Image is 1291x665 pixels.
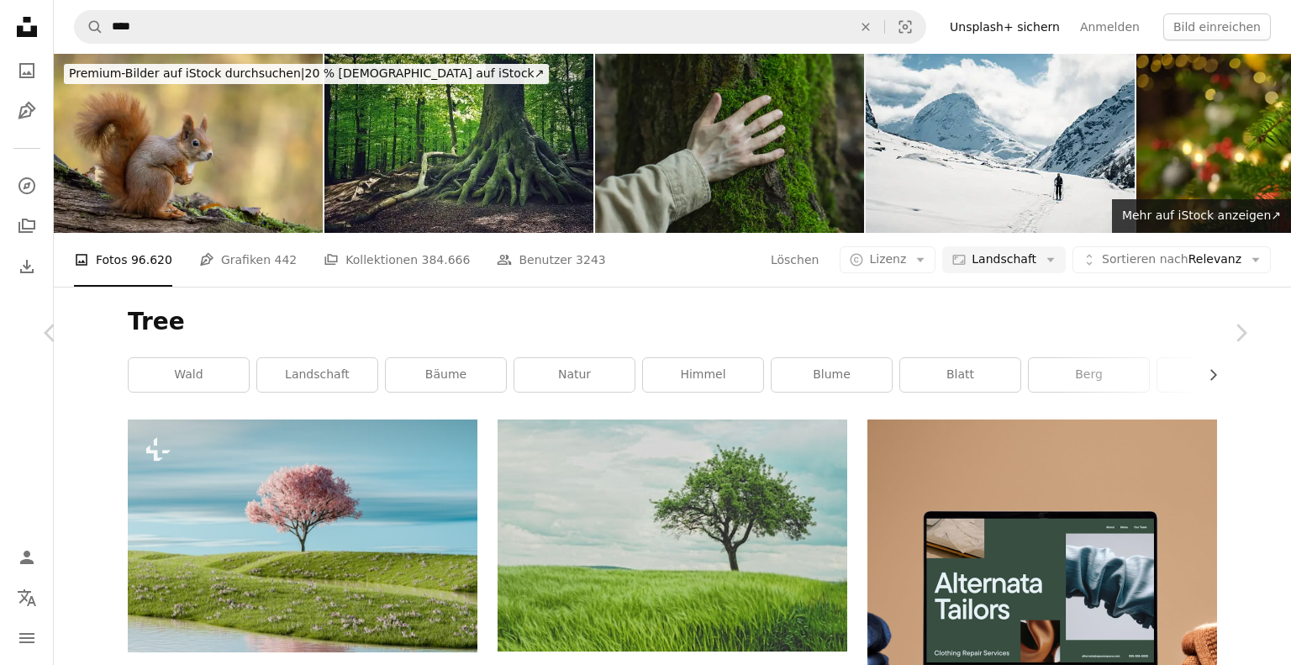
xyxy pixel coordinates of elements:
[129,358,249,392] a: Wald
[940,13,1070,40] a: Unsplash+ sichern
[75,11,103,43] button: Unsplash suchen
[498,420,847,651] img: Grüner Baum auf Wiese tagsüber
[386,358,506,392] a: Bäume
[128,420,477,652] img: ein rosafarbener Baum auf einer Wiese neben einem Gewässer
[10,54,44,87] a: Fotos
[972,251,1036,268] span: Landschaft
[514,358,635,392] a: Natur
[770,246,819,273] button: Löschen
[1163,13,1271,40] button: Bild einreichen
[10,209,44,243] a: Kollektionen
[69,66,305,80] span: Premium-Bilder auf iStock durchsuchen |
[595,54,864,233] img: Berühren Sie den Baum
[840,246,935,273] button: Lizenz
[900,358,1020,392] a: Blatt
[885,11,925,43] button: Visuelle Suche
[1190,252,1291,414] a: Weiter
[128,528,477,543] a: ein rosafarbener Baum auf einer Wiese neben einem Gewässer
[1157,358,1278,392] a: Holz
[422,251,471,269] span: 384.666
[10,250,44,283] a: Bisherige Downloads
[324,233,470,287] a: Kollektionen 384.666
[54,54,559,94] a: Premium-Bilder auf iStock durchsuchen|20 % [DEMOGRAPHIC_DATA] auf iStock↗
[772,358,892,392] a: Blume
[10,621,44,655] button: Menü
[10,169,44,203] a: Entdecken
[498,528,847,543] a: Grüner Baum auf Wiese tagsüber
[1029,358,1149,392] a: Berg
[847,11,884,43] button: Löschen
[54,54,323,233] img: Beautiful eurasian red squirrel (Sciurus vulgaris)
[128,307,1217,337] h1: Tree
[1070,13,1150,40] a: Anmelden
[1102,251,1241,268] span: Relevanz
[1072,246,1271,273] button: Sortieren nachRelevanz
[497,233,605,287] a: Benutzer 3243
[576,251,606,269] span: 3243
[942,246,1066,273] button: Landschaft
[74,10,926,44] form: Finden Sie Bildmaterial auf der ganzen Webseite
[324,54,593,233] img: Majestätische Wurzeln der Natur
[64,64,549,84] div: 20 % [DEMOGRAPHIC_DATA] auf iStock ↗
[10,581,44,615] button: Sprache
[1102,252,1188,266] span: Sortieren nach
[10,94,44,128] a: Grafiken
[866,54,1135,233] img: Fernblick des Skitourengeher auf dem Berg
[643,358,763,392] a: Himmel
[257,358,377,392] a: Landschaft
[1122,208,1281,222] span: Mehr auf iStock anzeigen ↗
[869,252,906,266] span: Lizenz
[10,541,44,574] a: Anmelden / Registrieren
[1112,199,1291,233] a: Mehr auf iStock anzeigen↗
[274,251,297,269] span: 442
[199,233,297,287] a: Grafiken 442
